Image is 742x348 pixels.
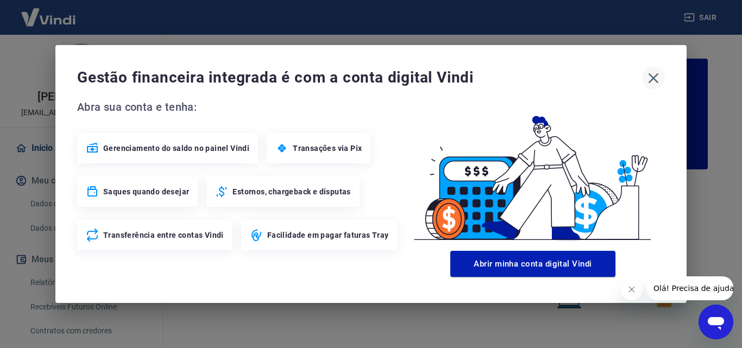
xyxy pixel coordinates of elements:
iframe: Fechar mensagem [621,279,643,300]
span: Abra sua conta e tenha: [77,98,401,116]
iframe: Mensagem da empresa [647,276,733,300]
iframe: Botão para abrir a janela de mensagens [699,305,733,339]
span: Olá! Precisa de ajuda? [7,8,91,16]
span: Gerenciamento do saldo no painel Vindi [103,143,249,154]
span: Transações via Pix [293,143,362,154]
span: Facilidade em pagar faturas Tray [267,230,389,241]
span: Gestão financeira integrada é com a conta digital Vindi [77,67,642,88]
span: Estornos, chargeback e disputas [232,186,350,197]
span: Saques quando desejar [103,186,189,197]
span: Transferência entre contas Vindi [103,230,224,241]
img: Good Billing [401,98,665,246]
button: Abrir minha conta digital Vindi [450,251,615,277]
